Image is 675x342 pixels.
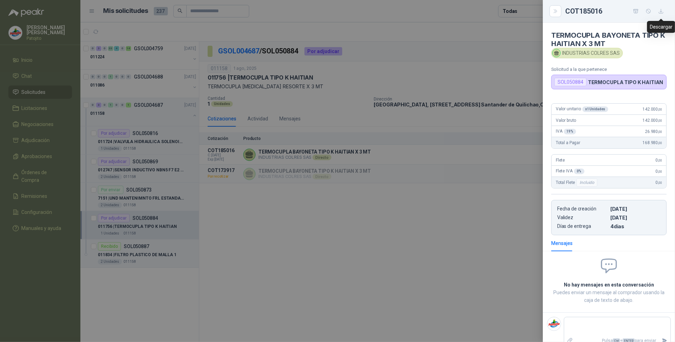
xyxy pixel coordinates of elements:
[658,107,662,111] span: ,00
[551,48,623,58] div: INDUSTRIAS COLRES SAS
[565,6,667,17] div: COT185016
[658,170,662,173] span: ,00
[645,129,662,134] span: 26.980
[642,107,662,112] span: 142.000
[556,106,608,112] span: Valor unitario
[564,129,576,134] div: 19 %
[547,317,561,330] img: Company Logo
[551,31,667,48] h4: TERMOCUPLA BAYONETA TIPO K HAITIAN X 3 MT
[658,119,662,122] span: ,00
[588,79,663,85] p: TERMOCUPLA TIPO K HAITIAN
[557,215,608,221] p: Validez
[557,223,608,229] p: Días de entrega
[610,215,661,221] p: [DATE]
[551,67,667,72] p: Solicitud a la que pertenece
[556,140,580,145] span: Total a Pagar
[610,223,661,229] p: 4 dias
[658,130,662,134] span: ,00
[551,239,573,247] div: Mensajes
[551,281,667,289] h2: No hay mensajes en esta conversación
[642,140,662,145] span: 168.980
[574,169,584,174] div: 0 %
[658,158,662,162] span: ,00
[656,169,662,174] span: 0
[642,118,662,123] span: 142.000
[551,289,667,304] p: Puedes enviar un mensaje al comprador usando la caja de texto de abajo.
[554,78,587,86] div: SOL050884
[556,158,565,163] span: Flete
[582,106,608,112] div: x 1 Unidades
[576,178,597,187] div: Incluido
[556,118,576,123] span: Valor bruto
[556,169,584,174] span: Flete IVA
[656,180,662,185] span: 0
[658,181,662,185] span: ,00
[556,129,576,134] span: IVA
[610,206,661,212] p: [DATE]
[551,7,560,15] button: Close
[658,141,662,145] span: ,00
[557,206,608,212] p: Fecha de creación
[656,158,662,163] span: 0
[556,178,599,187] span: Total Flete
